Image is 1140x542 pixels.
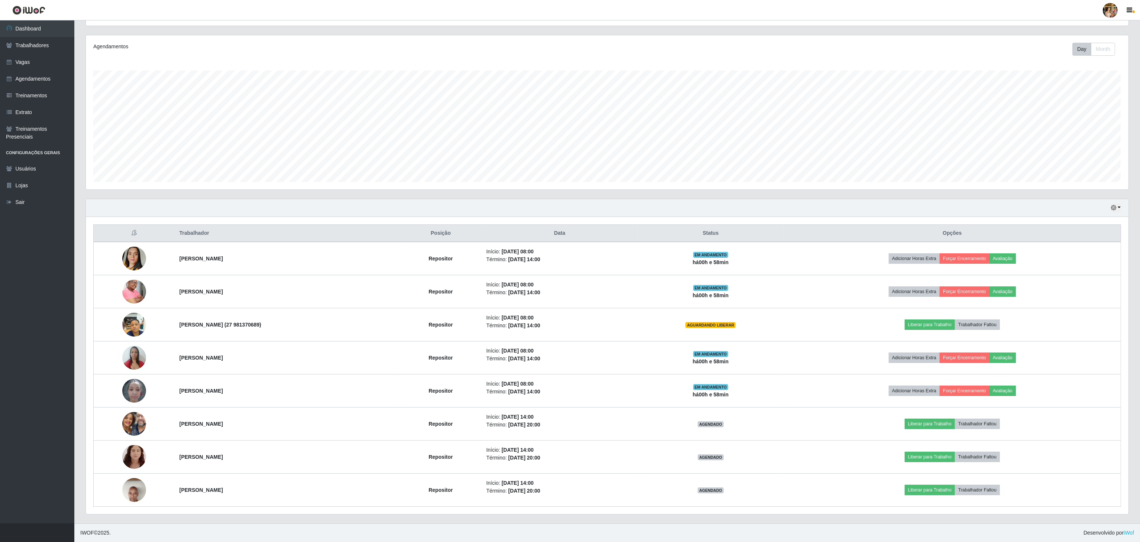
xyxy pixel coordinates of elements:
[989,253,1016,264] button: Avaliação
[122,274,146,309] img: 1752179199159.jpeg
[486,446,633,454] li: Início:
[486,314,633,322] li: Início:
[180,487,223,493] strong: [PERSON_NAME]
[429,388,453,394] strong: Repositor
[502,249,534,254] time: [DATE] 08:00
[940,253,989,264] button: Forçar Encerramento
[693,292,729,298] strong: há 00 h e 58 min
[429,487,453,493] strong: Repositor
[486,347,633,355] li: Início:
[486,479,633,487] li: Início:
[180,454,223,460] strong: [PERSON_NAME]
[486,388,633,396] li: Término:
[1091,43,1115,56] button: Month
[693,351,729,357] span: EM ANDAMENTO
[502,348,534,354] time: [DATE] 08:00
[905,419,955,429] button: Liberar para Trabalho
[508,488,540,494] time: [DATE] 20:00
[486,413,633,421] li: Início:
[486,421,633,429] li: Término:
[889,286,940,297] button: Adicionar Horas Extra
[698,487,724,493] span: AGENDADO
[122,397,146,450] img: 1748716470953.jpeg
[989,286,1016,297] button: Avaliação
[508,289,540,295] time: [DATE] 14:00
[693,384,729,390] span: EM ANDAMENTO
[429,454,453,460] strong: Repositor
[905,452,955,462] button: Liberar para Trabalho
[502,447,534,453] time: [DATE] 14:00
[486,289,633,296] li: Término:
[940,386,989,396] button: Forçar Encerramento
[122,375,146,406] img: 1754258368800.jpeg
[429,355,453,361] strong: Repositor
[486,380,633,388] li: Início:
[80,530,94,536] span: IWOF
[955,452,1000,462] button: Trabalhador Faltou
[955,485,1000,495] button: Trabalhador Faltou
[122,309,146,340] img: 1755367565245.jpeg
[698,454,724,460] span: AGENDADO
[1072,43,1121,56] div: Toolbar with button groups
[1072,43,1091,56] button: Day
[486,355,633,363] li: Término:
[693,358,729,364] strong: há 00 h e 58 min
[175,225,400,242] th: Trabalhador
[12,6,45,15] img: CoreUI Logo
[93,43,515,51] div: Agendamentos
[784,225,1121,242] th: Opções
[693,392,729,397] strong: há 00 h e 58 min
[429,421,453,427] strong: Repositor
[180,322,261,328] strong: [PERSON_NAME] (27 981370689)
[502,381,534,387] time: [DATE] 08:00
[508,455,540,461] time: [DATE] 20:00
[889,253,940,264] button: Adicionar Horas Extra
[180,289,223,295] strong: [PERSON_NAME]
[637,225,784,242] th: Status
[486,487,633,495] li: Término:
[486,248,633,256] li: Início:
[429,256,453,262] strong: Repositor
[502,480,534,486] time: [DATE] 14:00
[502,282,534,288] time: [DATE] 08:00
[905,485,955,495] button: Liberar para Trabalho
[508,322,540,328] time: [DATE] 14:00
[122,237,146,280] img: 1748562791419.jpeg
[955,319,1000,330] button: Trabalhador Faltou
[80,529,111,537] span: © 2025 .
[1084,529,1134,537] span: Desenvolvido por
[1072,43,1115,56] div: First group
[508,256,540,262] time: [DATE] 14:00
[989,353,1016,363] button: Avaliação
[486,281,633,289] li: Início:
[502,414,534,420] time: [DATE] 14:00
[698,421,724,427] span: AGENDADO
[693,259,729,265] strong: há 00 h e 58 min
[940,286,989,297] button: Forçar Encerramento
[685,322,736,328] span: AGUARDANDO LIBERAR
[122,442,146,472] img: 1750290753339.jpeg
[508,356,540,361] time: [DATE] 14:00
[482,225,637,242] th: Data
[429,289,453,295] strong: Repositor
[486,454,633,462] li: Término:
[180,256,223,262] strong: [PERSON_NAME]
[508,422,540,428] time: [DATE] 20:00
[486,322,633,330] li: Término:
[122,342,146,373] img: 1753374909353.jpeg
[905,319,955,330] button: Liberar para Trabalho
[180,388,223,394] strong: [PERSON_NAME]
[508,389,540,395] time: [DATE] 14:00
[955,419,1000,429] button: Trabalhador Faltou
[693,285,729,291] span: EM ANDAMENTO
[1124,530,1134,536] a: iWof
[940,353,989,363] button: Forçar Encerramento
[889,353,940,363] button: Adicionar Horas Extra
[693,252,729,258] span: EM ANDAMENTO
[989,386,1016,396] button: Avaliação
[122,464,146,516] img: 1756393713043.jpeg
[502,315,534,321] time: [DATE] 08:00
[486,256,633,263] li: Término:
[889,386,940,396] button: Adicionar Horas Extra
[180,421,223,427] strong: [PERSON_NAME]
